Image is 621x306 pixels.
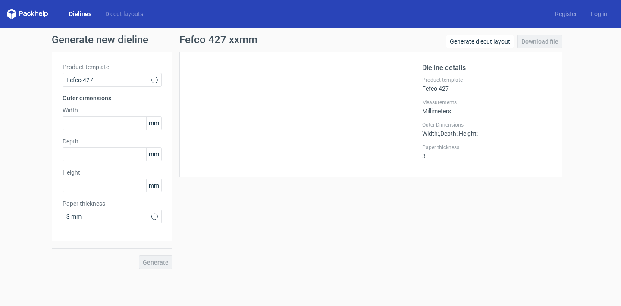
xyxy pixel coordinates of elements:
[548,10,584,18] a: Register
[422,99,552,115] div: Millimeters
[52,35,569,45] h1: Generate new dieline
[66,212,151,221] span: 3 mm
[422,144,552,151] label: Paper thickness
[446,35,514,48] a: Generate diecut layout
[62,10,98,18] a: Dielines
[63,94,162,102] h3: Outer dimensions
[422,76,552,83] label: Product template
[439,130,458,137] span: , Depth :
[63,106,162,115] label: Width
[584,10,614,18] a: Log in
[146,117,161,130] span: mm
[63,168,162,177] label: Height
[63,63,162,71] label: Product template
[422,130,439,137] span: Width :
[422,121,552,128] label: Outer Dimensions
[146,148,161,161] span: mm
[179,35,257,45] h1: Fefco 427 xxmm
[422,76,552,92] div: Fefco 427
[63,199,162,208] label: Paper thickness
[422,63,552,73] h2: Dieline details
[458,130,478,137] span: , Height :
[63,137,162,146] label: Depth
[66,76,151,84] span: Fefco 427
[422,144,552,159] div: 3
[98,10,150,18] a: Diecut layouts
[146,179,161,192] span: mm
[422,99,552,106] label: Measurements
